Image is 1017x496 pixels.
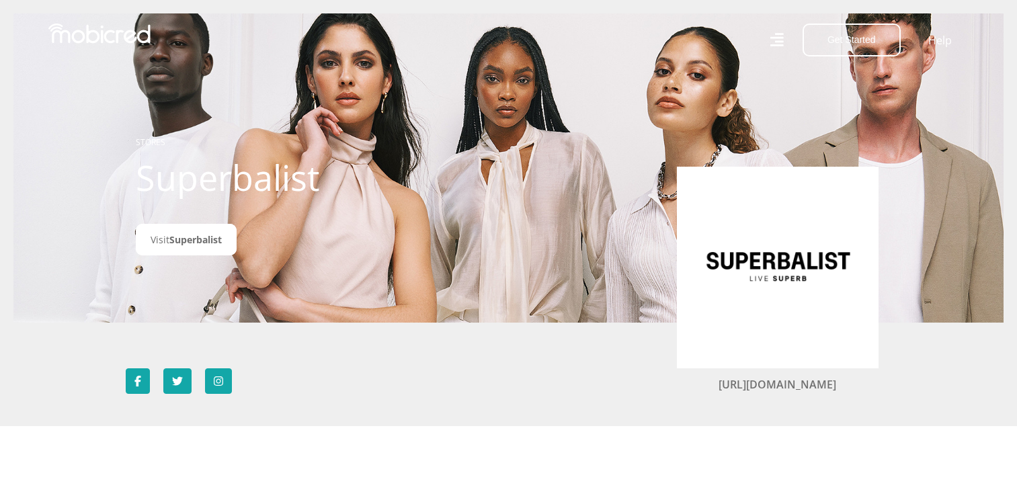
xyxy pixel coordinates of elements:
[205,368,232,394] a: Follow Superbalist on Instagram
[136,136,165,148] a: STORES
[803,24,901,56] button: Get Started
[697,187,858,348] img: Superbalist
[169,233,222,246] span: Superbalist
[136,224,237,255] a: VisitSuperbalist
[126,368,150,394] a: Follow Superbalist on Facebook
[719,377,836,392] a: [URL][DOMAIN_NAME]
[928,32,952,49] a: Help
[48,24,151,44] img: Mobicred
[163,368,192,394] a: Follow Superbalist on Twitter
[136,157,435,198] h1: Superbalist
